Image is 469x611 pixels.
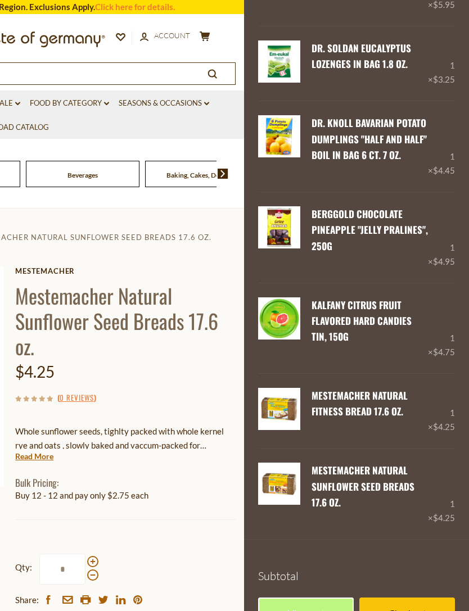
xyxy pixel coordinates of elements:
img: Berggold Chocolate Pineapple "Jelly Pralines", 250g [258,206,300,248]
a: Mestemacher Sunflower Seed [258,463,300,525]
strong: Qty: [15,560,32,574]
img: next arrow [218,169,228,179]
a: Read More [15,451,53,462]
a: 0 Reviews [60,392,94,404]
span: $4.25 [15,362,55,381]
div: 1 × [428,206,455,269]
span: $4.25 [433,422,455,432]
img: Kalfany Citrus Fruit Drops [258,297,300,340]
a: Mestemacher Fitness Bread [258,388,300,434]
img: Dr. Knoll Bavarian Potato Dumplings "Half and Half" Boil in Bag 6 ct. 7 oz. [258,115,300,157]
a: Dr. Soldan Eucalyptus Lozenges in Bag [258,40,300,87]
span: $4.75 [433,347,455,357]
a: Kalfany Citrus Fruit Drops [258,297,300,360]
span: $3.25 [433,74,455,84]
img: Mestemacher Fitness Bread [258,388,300,430]
a: Dr. Knoll Bavarian Potato Dumplings "Half and Half" Boil in Bag 6 ct. 7 oz. [312,116,427,162]
a: Kalfany Citrus Fruit Flavored Hard Candies Tin, 150g [312,298,412,344]
div: 1 × [428,297,455,360]
h1: Bulk Pricing: [15,477,236,488]
span: $4.25 [433,513,455,523]
a: Dr. Soldan Eucalyptus Lozenges in Bag 1.8 oz. [312,41,411,71]
input: Qty: [39,554,85,585]
div: 1 × [428,388,455,434]
a: Dr. Knoll Bavarian Potato Dumplings "Half and Half" Boil in Bag 6 ct. 7 oz. [258,115,300,178]
a: Baking, Cakes, Desserts [166,171,237,179]
a: Food By Category [30,97,109,110]
div: 1 × [428,463,455,525]
a: Berggold Chocolate Pineapple "Jelly Pralines", 250g [258,206,300,269]
a: Beverages [67,171,98,179]
h1: Mestemacher Natural Sunflower Seed Breads 17.6 oz. [15,283,236,359]
span: Share: [15,593,39,607]
li: Buy 12 - 12 and pay only $2.75 each [15,488,236,503]
a: Berggold Chocolate Pineapple "Jelly Pralines", 250g [312,207,428,253]
a: Mestemacher Natural Sunflower Seed Breads 17.6 oz. [312,463,414,509]
span: ( ) [57,392,96,403]
span: Account [154,31,190,40]
span: Subtotal [258,569,299,583]
span: $4.95 [433,256,455,266]
a: Seasons & Occasions [119,97,209,110]
a: Click here for details. [95,2,175,12]
a: Account [140,30,190,42]
img: Mestemacher Sunflower Seed [258,463,300,505]
span: $4.45 [433,165,455,175]
p: Whole sunflower seeds, tighlty packed with whole kernel rye and oats , slowly baked and vaccum-pa... [15,424,236,452]
a: Mestemacher [15,266,236,275]
div: 1 × [428,40,455,87]
a: Mestemacher Natural Fitness Bread 17.6 oz. [312,388,408,418]
div: 1 × [428,115,455,178]
img: Dr. Soldan Eucalyptus Lozenges in Bag [258,40,300,83]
